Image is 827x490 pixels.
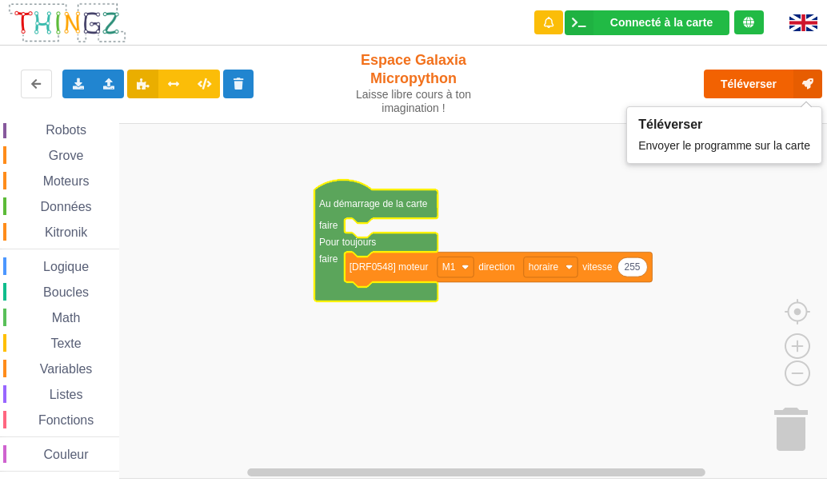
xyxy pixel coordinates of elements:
[734,10,764,34] div: Tu es connecté au serveur de création de Thingz
[350,261,429,273] text: [DRF0548] moteur
[36,413,96,427] span: Fonctions
[565,10,729,35] div: Ta base fonctionne bien !
[41,260,91,273] span: Logique
[789,14,817,31] img: gb.png
[41,285,91,299] span: Boucles
[319,237,376,248] text: Pour toujours
[47,388,86,401] span: Listes
[50,311,83,325] span: Math
[38,200,94,213] span: Données
[41,174,92,188] span: Moteurs
[38,362,95,376] span: Variables
[346,88,481,115] div: Laisse libre cours à ton imagination !
[638,117,810,132] div: Téléverser
[319,253,338,265] text: faire
[638,132,810,153] div: Envoyer le programme sur la carte
[582,261,613,273] text: vitesse
[319,220,338,231] text: faire
[625,261,641,273] text: 255
[42,225,90,239] span: Kitronik
[610,17,713,28] div: Connecté à la carte
[48,337,83,350] span: Texte
[43,123,89,137] span: Robots
[46,149,86,162] span: Grove
[7,2,127,44] img: thingz_logo.png
[346,51,481,115] div: Espace Galaxia Micropython
[319,198,428,209] text: Au démarrage de la carte
[478,261,514,273] text: direction
[442,261,456,273] text: M1
[529,261,559,273] text: horaire
[42,448,91,461] span: Couleur
[704,70,822,98] button: Téléverser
